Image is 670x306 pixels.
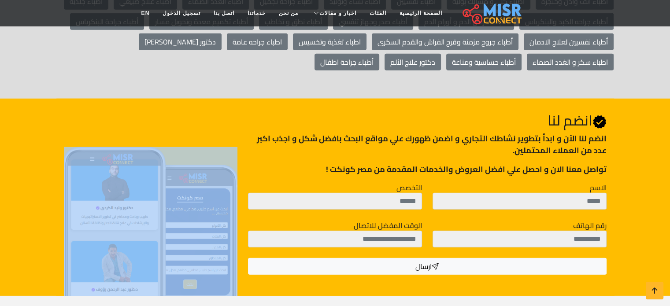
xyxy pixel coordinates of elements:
label: الاسم [590,182,607,193]
span: اخبار و مقالات [319,9,356,17]
label: التخصص [396,182,422,193]
a: أطباء جروح مزمنة وقرح الفراش والقدم السكرى [372,33,518,50]
button: ارسال [248,258,606,275]
a: اخبار و مقالات [305,5,363,22]
a: اطباء سكر و الغدد الصماء [527,54,614,70]
a: من نحن [272,5,305,22]
a: خدماتنا [241,5,272,22]
a: الفئات [363,5,393,22]
p: تواصل معنا الان و احصل علي افضل العروض والخدمات المقدمة من مصر كونكت ! [248,163,606,175]
a: اطباء تغذية وتخسيس [293,33,366,50]
a: أطباء حساسية ومناعة [446,54,522,70]
a: الصفحة الرئيسية [393,5,449,22]
p: انضم لنا اﻵن و ابدأ بتطوير نشاطك التجاري و اضمن ظهورك علي مواقع البحث بافضل شكل و اجذب اكبر عدد م... [248,133,606,156]
a: EN [135,5,156,22]
label: الوقت المفضل للاتصال [354,220,422,231]
a: تسجيل الدخول [156,5,207,22]
a: دكتور علاج الألم [385,54,441,70]
a: اتصل بنا [207,5,241,22]
a: أطباء جراحة اطفال [315,54,379,70]
h2: انضم لنا [248,112,606,129]
img: main.misr_connect [463,2,522,24]
a: أطباء نفسيين لعلاج الادمان [524,33,614,50]
a: اطباء جراحه عامة [227,33,288,50]
a: دكتور [PERSON_NAME] [139,33,222,50]
svg: Verified account [592,115,607,129]
label: رقم الهاتف [573,220,607,231]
